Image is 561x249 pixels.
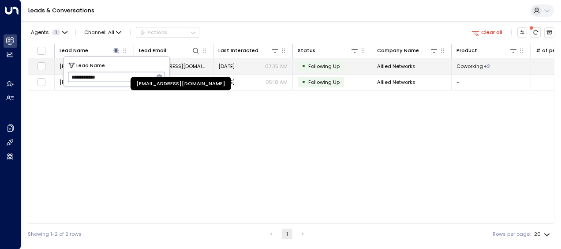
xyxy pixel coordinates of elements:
[37,78,46,87] span: Toggle select row
[469,27,505,37] button: Clear all
[534,229,552,240] div: 20
[108,30,114,35] span: All
[60,46,120,55] div: Lead Name
[60,79,100,86] span: Anslem Munroe
[302,60,306,72] div: •
[37,62,46,71] span: Toggle select row
[31,30,49,35] span: Agents
[218,46,258,55] div: Last Interacted
[493,230,531,238] label: Rows per page:
[60,46,88,55] div: Lead Name
[28,7,94,14] a: Leads & Conversations
[298,46,315,55] div: Status
[82,27,124,37] span: Channel:
[302,76,306,88] div: •
[52,30,60,35] span: 1
[139,63,208,70] span: anslem@alliednetworks.co.uk
[456,46,517,55] div: Product
[266,229,308,239] nav: pagination navigation
[131,77,231,91] div: [EMAIL_ADDRESS][DOMAIN_NAME]
[452,75,531,90] td: -
[456,63,483,70] span: Coworking
[218,63,235,70] span: Yesterday
[136,27,199,38] button: Actions
[139,46,166,55] div: Lead Email
[282,229,292,239] button: page 1
[377,46,438,55] div: Company Name
[139,46,200,55] div: Lead Email
[265,63,288,70] p: 07:35 AM
[531,27,541,38] span: There are new threads available. Refresh the grid to view the latest updates.
[517,27,527,38] button: Customize
[218,46,279,55] div: Last Interacted
[308,63,340,70] span: Following Up
[484,63,490,70] div: Membership,Private Office
[377,63,415,70] span: Allied Networks
[266,79,288,86] p: 05:18 AM
[60,63,100,70] span: Anslem Munroe
[308,79,340,86] span: Following Up
[37,46,46,55] span: Toggle select all
[456,46,477,55] div: Product
[139,29,167,35] div: Actions
[28,230,82,238] div: Showing 1-2 of 2 rows
[136,27,199,38] div: Button group with a nested menu
[76,61,105,69] span: Lead Name
[82,27,124,37] button: Channel:All
[298,46,359,55] div: Status
[377,79,415,86] span: Allied Networks
[28,27,70,37] button: Agents1
[377,46,419,55] div: Company Name
[544,27,554,38] button: Archived Leads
